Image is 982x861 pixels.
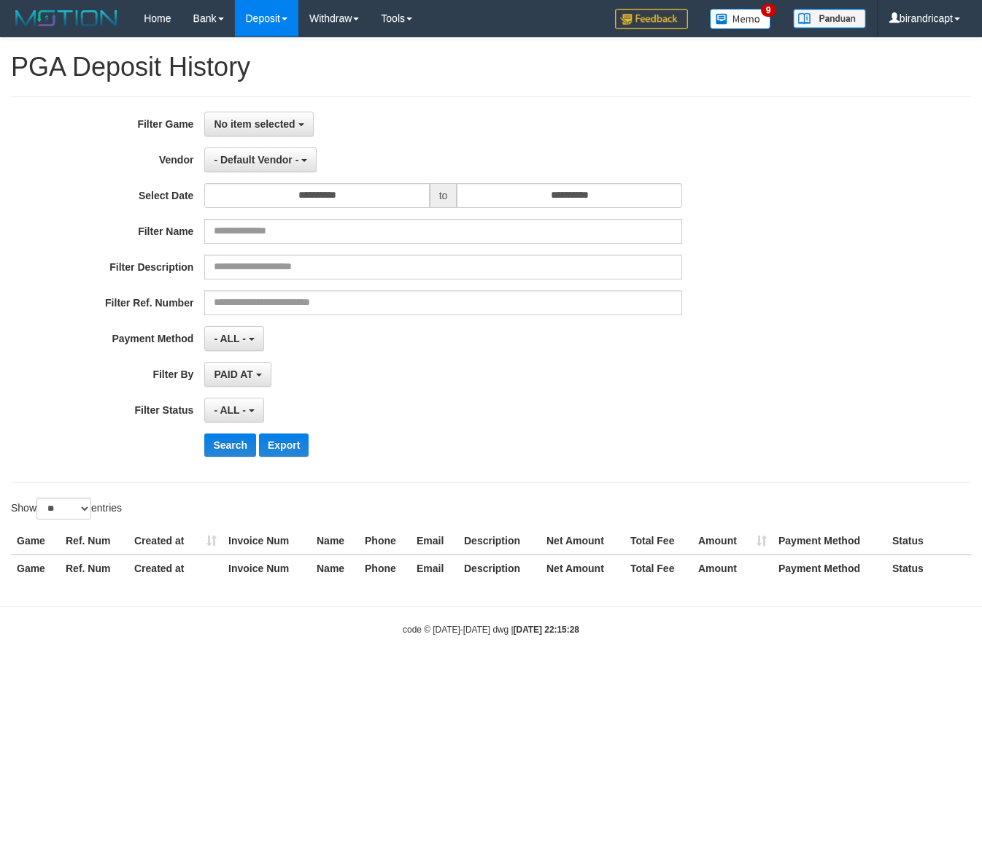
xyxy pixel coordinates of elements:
[761,4,776,17] span: 9
[541,528,625,555] th: Net Amount
[214,404,246,416] span: - ALL -
[773,528,886,555] th: Payment Method
[773,555,886,582] th: Payment Method
[259,433,309,457] button: Export
[11,528,60,555] th: Game
[204,112,313,136] button: No item selected
[411,555,458,582] th: Email
[60,528,128,555] th: Ref. Num
[514,625,579,635] strong: [DATE] 22:15:28
[886,555,971,582] th: Status
[204,362,271,387] button: PAID AT
[214,333,246,344] span: - ALL -
[710,9,771,29] img: Button%20Memo.svg
[793,9,866,28] img: panduan.png
[128,528,223,555] th: Created at
[11,7,122,29] img: MOTION_logo.png
[311,555,359,582] th: Name
[60,555,128,582] th: Ref. Num
[411,528,458,555] th: Email
[458,555,541,582] th: Description
[204,398,263,422] button: - ALL -
[359,555,411,582] th: Phone
[625,555,692,582] th: Total Fee
[36,498,91,520] select: Showentries
[204,326,263,351] button: - ALL -
[692,555,773,582] th: Amount
[403,625,579,635] small: code © [DATE]-[DATE] dwg |
[11,53,971,82] h1: PGA Deposit History
[11,498,122,520] label: Show entries
[214,154,298,166] span: - Default Vendor -
[615,9,688,29] img: Feedback.jpg
[214,368,252,380] span: PAID AT
[204,147,317,172] button: - Default Vendor -
[11,555,60,582] th: Game
[204,433,256,457] button: Search
[692,528,773,555] th: Amount
[625,528,692,555] th: Total Fee
[458,528,541,555] th: Description
[430,183,457,208] span: to
[223,528,311,555] th: Invoice Num
[359,528,411,555] th: Phone
[886,528,971,555] th: Status
[128,555,223,582] th: Created at
[541,555,625,582] th: Net Amount
[223,555,311,582] th: Invoice Num
[311,528,359,555] th: Name
[214,118,295,130] span: No item selected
